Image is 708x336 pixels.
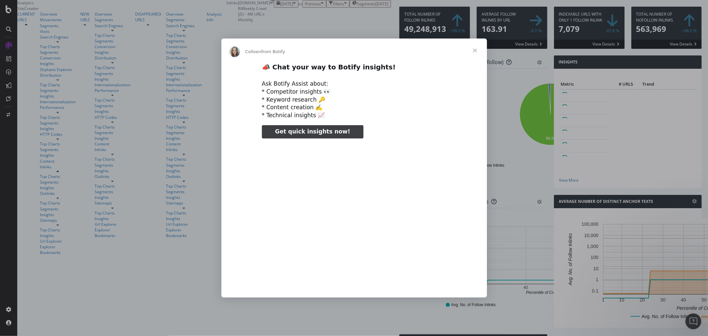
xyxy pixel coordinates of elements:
[262,125,363,138] a: Get quick insights now!
[229,46,240,57] img: Profile image for Colleen
[275,128,350,135] span: Get quick insights now!
[261,49,285,54] span: from Botify
[216,144,493,283] video: Play video
[463,39,487,62] span: Close
[262,80,446,120] div: Ask Botify Assist about: * Competitor insights 👀 * Keyword research 🔑 * Content creation ✍️ * Tec...
[245,49,262,54] span: Colleen
[262,63,446,75] h2: 📣 Chat your way to Botify insights!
